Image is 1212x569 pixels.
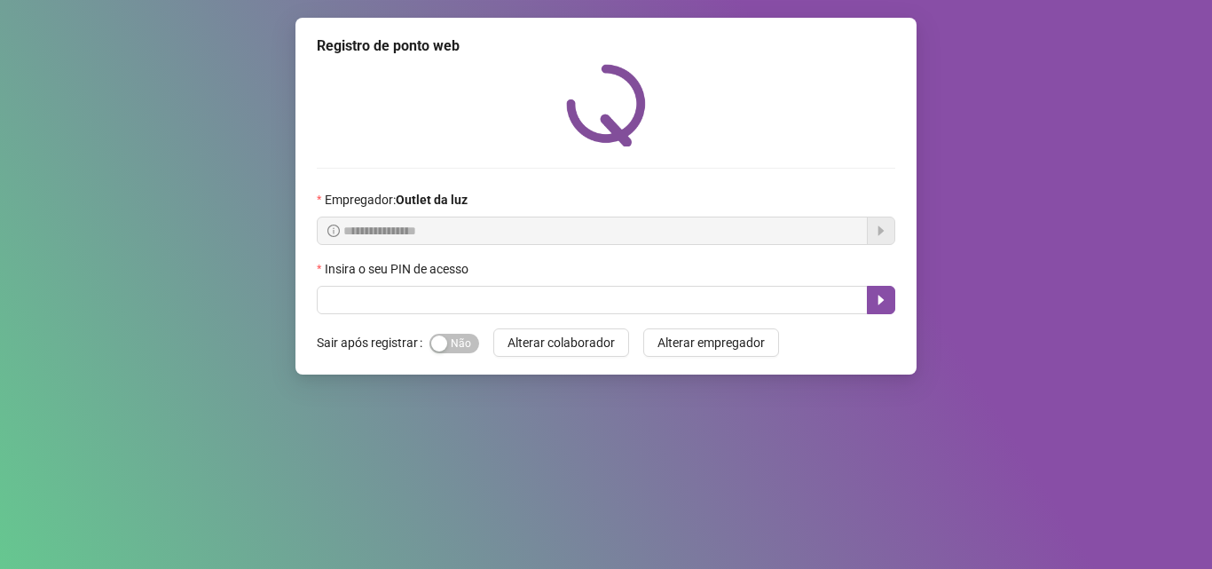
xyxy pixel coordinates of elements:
strong: Outlet da luz [396,193,468,207]
span: info-circle [327,225,340,237]
label: Sair após registrar [317,328,429,357]
span: Alterar empregador [657,333,765,352]
div: Registro de ponto web [317,36,895,57]
button: Alterar colaborador [493,328,629,357]
span: Empregador : [325,190,468,209]
span: caret-right [874,293,888,307]
label: Insira o seu PIN de acesso [317,259,480,279]
button: Alterar empregador [643,328,779,357]
span: Alterar colaborador [508,333,615,352]
img: QRPoint [566,64,646,146]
